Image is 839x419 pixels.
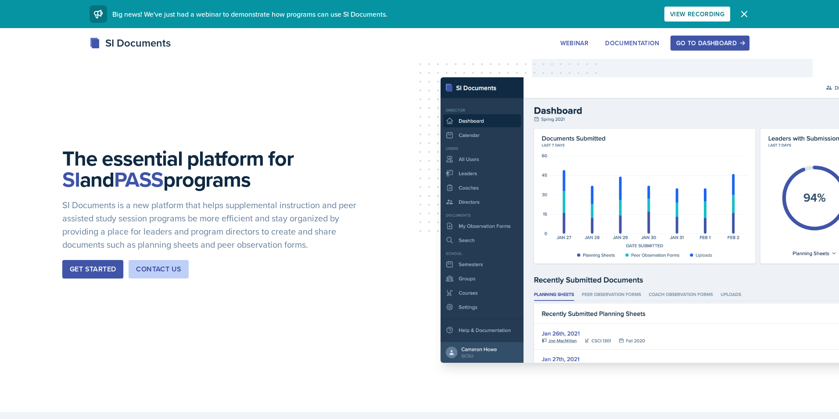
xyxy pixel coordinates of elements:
[599,36,665,51] button: Documentation
[90,35,171,51] div: SI Documents
[670,36,749,51] button: Go to Dashboard
[605,40,660,47] div: Documentation
[70,264,116,275] div: Get Started
[136,264,181,275] div: Contact Us
[560,40,588,47] div: Webinar
[555,36,594,51] button: Webinar
[62,260,123,278] button: Get Started
[664,7,730,22] button: View Recording
[676,40,744,47] div: Go to Dashboard
[670,11,724,18] div: View Recording
[129,260,189,278] button: Contact Us
[112,9,387,19] span: Big news! We've just had a webinar to demonstrate how programs can use SI Documents.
